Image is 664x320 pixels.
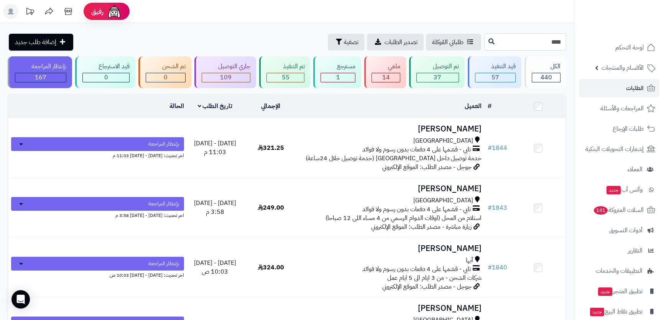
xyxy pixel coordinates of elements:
[416,62,459,71] div: تم التوصيل
[198,102,233,111] a: تاريخ الطلب
[267,73,304,82] div: 55
[362,145,471,154] span: تابي - قسّمها على 4 دفعات بدون رسوم ولا فوائد
[532,62,560,71] div: الكل
[590,308,604,316] span: جديد
[6,56,74,88] a: بإنتظار المراجعة 167
[367,34,424,51] a: تصدير الطلبات
[83,73,130,82] div: 0
[202,62,250,71] div: جاري التوصيل
[258,143,284,153] span: 321.25
[261,102,280,111] a: الإجمالي
[589,306,643,317] span: تطبيق نقاط البيع
[258,203,284,212] span: 249.00
[488,143,492,153] span: #
[593,205,644,215] span: السلات المتروكة
[220,73,232,82] span: 109
[579,282,659,300] a: تطبيق المتجرجديد
[302,125,482,133] h3: [PERSON_NAME]
[146,62,186,71] div: تم الشحن
[302,244,482,253] h3: [PERSON_NAME]
[194,258,236,276] span: [DATE] - [DATE] 10:03 ص
[491,73,499,82] span: 57
[596,266,643,276] span: التطبيقات والخدمات
[302,184,482,193] h3: [PERSON_NAME]
[306,154,482,163] span: خدمة توصيل داخل [GEOGRAPHIC_DATA] (خدمة توصيل خلال 24ساعة)
[312,56,363,88] a: مسترجع 1
[417,73,459,82] div: 37
[74,56,137,88] a: قيد الاسترجاع 0
[362,265,471,274] span: تابي - قسّمها على 4 دفعات بدون رسوم ولا فوائد
[15,38,56,47] span: إضافة طلب جديد
[266,62,305,71] div: تم التنفيذ
[363,56,408,88] a: ملغي 14
[579,201,659,219] a: السلات المتروكة141
[258,56,312,88] a: تم التنفيذ 55
[600,103,644,114] span: المراجعات والأسئلة
[148,140,179,148] span: بإنتظار المراجعة
[107,4,122,19] img: ai-face.png
[137,56,193,88] a: تم الشحن 0
[579,241,659,260] a: التقارير
[320,62,355,71] div: مسترجع
[382,282,472,291] span: جوجل - مصدر الطلب: الموقع الإلكتروني
[585,144,644,154] span: إشعارات التحويلات البنكية
[336,73,340,82] span: 1
[202,73,250,82] div: 109
[325,213,482,223] span: استلام من المحل (اوقات الدوام الرسمي من 4 مساء اللى 12 صباحا)
[579,160,659,179] a: العملاء
[91,7,104,16] span: رفيق
[371,222,472,231] span: زيارة مباشرة - مصدر الطلب: الموقع الإلكتروني
[475,73,516,82] div: 57
[408,56,466,88] a: تم التوصيل 37
[609,225,643,236] span: أدوات التسويق
[387,273,482,282] span: شركات الشحن - من 3 ايام الى 5 ايام عمل
[258,263,284,272] span: 324.00
[579,221,659,240] a: أدوات التسويق
[465,102,482,111] a: العميل
[344,38,358,47] span: تصفية
[488,203,507,212] a: #1843
[628,245,643,256] span: التقارير
[579,99,659,118] a: المراجعات والأسئلة
[488,263,507,272] a: #1840
[15,73,66,82] div: 167
[328,34,365,51] button: تصفية
[82,62,130,71] div: قيد الاسترجاع
[194,139,236,157] span: [DATE] - [DATE] 11:03 م
[148,200,179,208] span: بإنتظار المراجعة
[466,256,473,265] span: أبها
[385,38,417,47] span: تصدير الطلبات
[598,287,612,296] span: جديد
[488,102,491,111] a: #
[613,123,644,134] span: طلبات الإرجاع
[371,62,400,71] div: ملغي
[466,56,523,88] a: قيد التنفيذ 57
[612,17,657,33] img: logo-2.png
[282,73,289,82] span: 55
[579,79,659,97] a: الطلبات
[579,140,659,158] a: إشعارات التحويلات البنكية
[523,56,568,88] a: الكل440
[606,184,643,195] span: وآتس آب
[12,290,30,309] div: Open Intercom Messenger
[579,262,659,280] a: التطبيقات والخدمات
[11,271,184,279] div: اخر تحديث: [DATE] - [DATE] 10:03 ص
[15,62,66,71] div: بإنتظار المراجعة
[382,162,472,172] span: جوجل - مصدر الطلب: الموقع الإلكتروني
[11,211,184,219] div: اخر تحديث: [DATE] - [DATE] 3:58 م
[626,83,644,94] span: الطلبات
[579,181,659,199] a: وآتس آبجديد
[488,263,492,272] span: #
[302,304,482,313] h3: [PERSON_NAME]
[434,73,441,82] span: 37
[413,196,473,205] span: [GEOGRAPHIC_DATA]
[541,73,552,82] span: 440
[11,151,184,159] div: اخر تحديث: [DATE] - [DATE] 11:03 م
[146,73,185,82] div: 0
[104,73,108,82] span: 0
[475,62,516,71] div: قيد التنفيذ
[579,38,659,57] a: لوحة التحكم
[193,56,258,88] a: جاري التوصيل 109
[432,38,463,47] span: طلباتي المُوكلة
[579,120,659,138] a: طلبات الإرجاع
